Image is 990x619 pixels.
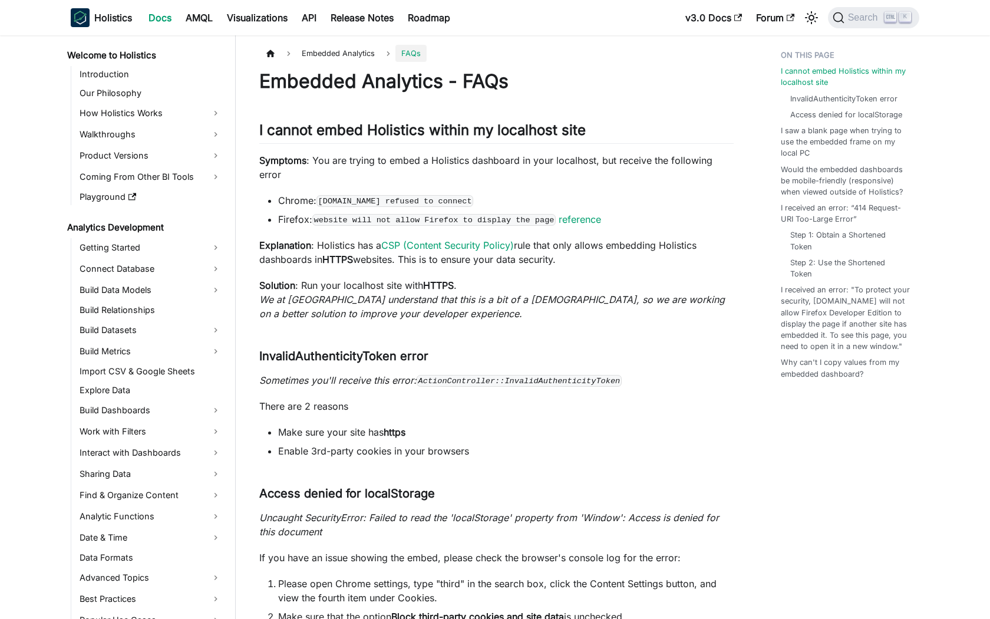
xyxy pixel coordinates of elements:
[781,125,912,159] a: I saw a blank page when trying to use the embedded frame on my local PC
[259,349,734,364] h3: InvalidAuthenticityToken error
[71,8,132,27] a: HolisticsHolistics
[76,85,225,101] a: Our Philosophy
[384,426,405,438] strong: https
[423,279,454,291] strong: HTTPS
[76,189,225,205] a: Playground
[64,47,225,64] a: Welcome to Holistics
[76,125,225,144] a: Walkthroughs
[381,239,514,251] a: CSP (Content Security Policy)
[295,8,324,27] a: API
[802,8,821,27] button: Switch between dark and light mode (currently light mode)
[94,11,132,25] b: Holistics
[395,45,427,62] span: FAQs
[790,93,897,104] a: InvalidAuthenticityToken error
[278,577,734,605] li: Please open Chrome settings, type "third" in the search box, click the Content Settings button, a...
[76,465,225,483] a: Sharing Data
[417,375,622,387] code: ActionController::InvalidAuthenticityToken
[781,357,912,379] a: Why can't I copy values from my embedded dashboard?
[278,425,734,439] li: Make sure your site has
[844,12,885,23] span: Search
[781,202,912,225] a: I received an error: “414 Request-URI Too-Large Error”
[64,219,225,236] a: Analytics Development
[259,278,734,321] p: : Run your localhost site with .
[559,213,601,225] a: reference
[76,590,225,608] a: Best Practices
[259,154,306,166] strong: Symptoms
[259,294,725,320] em: We at [GEOGRAPHIC_DATA] understand that this is a bit of a [DEMOGRAPHIC_DATA], so we are working ...
[401,8,457,27] a: Roadmap
[259,512,719,538] em: Uncaught SecurityError: Failed to read the 'localStorage' property from 'Window': Access is denie...
[312,214,556,226] code: website will not allow Firefox to display the page
[76,363,225,380] a: Import CSV & Google Sheets
[259,239,311,251] strong: Explanation
[76,401,225,420] a: Build Dashboards
[278,193,734,208] li: Chrome:
[296,45,381,62] span: Embedded Analytics
[790,229,907,252] a: Step 1: Obtain a Shortened Token
[76,259,225,278] a: Connect Database
[259,374,622,386] em: Sometimes you'll receive this error:
[259,238,734,266] p: : Holistics has a rule that only allows embedding Holistics dashboards in websites. This is to en...
[781,284,912,352] a: I received an error: "To protect your security, [DOMAIN_NAME] will not allow Firefox Developer Ed...
[259,70,734,93] h1: Embedded Analytics - FAQs
[749,8,801,27] a: Forum
[76,382,225,399] a: Explore Data
[322,253,353,265] strong: HTTPS
[259,153,734,182] p: : You are trying to embed a Holistics dashboard in your localhost, but receive the following error
[76,281,225,299] a: Build Data Models
[259,45,282,62] a: Home page
[678,8,749,27] a: v3.0 Docs
[781,65,912,88] a: I cannot embed Holistics within my localhost site
[76,342,225,361] a: Build Metrics
[316,195,473,207] code: [DOMAIN_NAME] refused to connect
[76,302,225,318] a: Build Relationships
[76,167,225,186] a: Coming From Other BI Tools
[59,35,236,619] nav: Docs sidebar
[781,164,912,198] a: Would the embedded dashboards be mobile-friendly (responsive) when viewed outside of Holistics?
[324,8,401,27] a: Release Notes
[828,7,919,28] button: Search (Ctrl+K)
[278,444,734,458] li: Enable 3rd-party cookies in your browsers
[76,507,225,526] a: Analytic Functions
[278,212,734,226] li: Firefox:
[76,66,225,83] a: Introduction
[259,486,734,501] h3: Access denied for localStorage
[790,257,907,279] a: Step 2: Use the Shortened Token
[76,486,225,505] a: Find & Organize Content
[76,528,225,547] a: Date & Time
[220,8,295,27] a: Visualizations
[259,45,734,62] nav: Breadcrumbs
[76,443,225,462] a: Interact with Dashboards
[790,109,902,120] a: Access denied for localStorage
[76,146,225,165] a: Product Versions
[76,568,225,587] a: Advanced Topics
[76,549,225,566] a: Data Formats
[76,321,225,340] a: Build Datasets
[259,279,295,291] strong: Solution
[179,8,220,27] a: AMQL
[71,8,90,27] img: Holistics
[76,238,225,257] a: Getting Started
[259,399,734,413] p: There are 2 reasons
[899,12,911,22] kbd: K
[259,121,734,144] h2: I cannot embed Holistics within my localhost site
[76,104,225,123] a: How Holistics Works
[259,551,734,565] p: If you have an issue showing the embed, please check the browser's console log for the error:
[141,8,179,27] a: Docs
[76,422,225,441] a: Work with Filters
